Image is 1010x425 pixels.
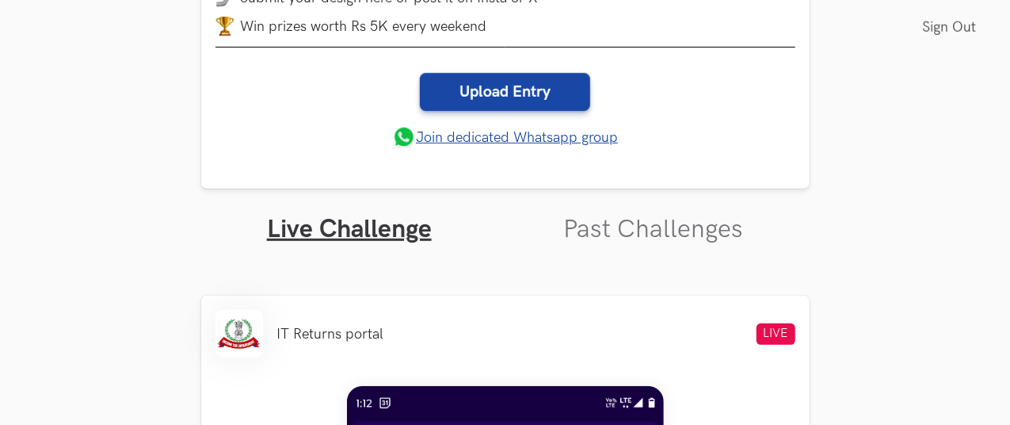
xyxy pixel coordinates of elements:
[392,125,618,149] a: Join dedicated Whatsapp group
[392,125,416,149] img: whatsapp.png
[922,10,985,45] a: Sign Out
[267,214,432,245] a: Live Challenge
[420,73,590,111] a: Upload Entry
[757,324,795,345] span: LIVE
[215,17,234,36] img: trophy.png
[215,17,795,36] li: Win prizes worth Rs 5K every weekend
[201,189,810,245] ul: Tabs Interface
[563,214,743,245] a: Past Challenges
[277,326,384,343] li: IT Returns portal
